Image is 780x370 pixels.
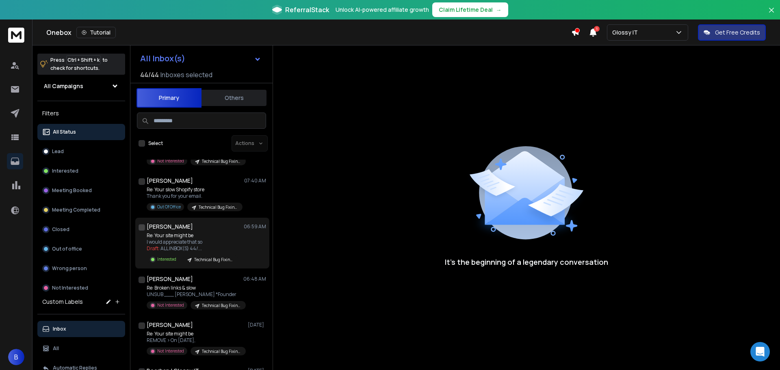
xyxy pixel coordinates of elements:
p: Lead [52,148,64,155]
p: Re: Your slow Shopify store [147,186,243,193]
button: Meeting Completed [37,202,125,218]
p: Meeting Completed [52,207,100,213]
button: All Campaigns [37,78,125,94]
p: Closed [52,226,69,233]
p: Technical Bug Fixing and Loading Speed | [GEOGRAPHIC_DATA] [194,257,233,263]
p: Not Interested [157,158,184,164]
button: Get Free Credits [698,24,766,41]
p: 06:59 AM [244,223,266,230]
h1: [PERSON_NAME] [147,321,193,329]
p: All Status [53,129,76,135]
p: All [53,345,59,352]
button: Closed [37,221,125,238]
div: Onebox [46,27,571,38]
button: Inbox [37,321,125,337]
span: ReferralStack [285,5,329,15]
p: 06:48 AM [243,276,266,282]
p: I would appreciate that so [147,239,238,245]
p: Re: Your site might be [147,232,238,239]
span: Ctrl + Shift + k [66,55,101,65]
p: Meeting Booked [52,187,92,194]
label: Select [148,140,163,147]
button: Close banner [766,5,777,24]
button: Lead [37,143,125,160]
p: Glossy IT [612,28,641,37]
p: Inbox [53,326,66,332]
button: Interested [37,163,125,179]
button: All Status [37,124,125,140]
p: [DATE] [248,322,266,328]
p: REMOVE > On [DATE], [147,337,244,344]
button: Meeting Booked [37,182,125,199]
button: All [37,340,125,357]
h3: Custom Labels [42,298,83,306]
p: Out of office [52,246,82,252]
p: Technical Bug Fixing and Loading Speed | [GEOGRAPHIC_DATA] [199,204,238,210]
button: Out of office [37,241,125,257]
p: Thank you for your email. [147,193,243,199]
h1: [PERSON_NAME] [147,177,193,185]
button: Primary [136,88,201,108]
button: Not Interested [37,280,125,296]
p: Get Free Credits [715,28,760,37]
p: UNSUB ___ [PERSON_NAME] *Founder [147,291,244,298]
h3: Inboxes selected [160,70,212,80]
p: Press to check for shortcuts. [50,56,108,72]
h1: All Inbox(s) [140,54,185,63]
p: Technical Bug Fixing and Loading Speed | EU [202,348,241,355]
p: 07:40 AM [244,177,266,184]
button: Claim Lifetime Deal→ [432,2,508,17]
button: Wrong person [37,260,125,277]
span: → [496,6,502,14]
button: B [8,349,24,365]
p: Interested [157,256,176,262]
p: Technical Bug Fixing and Loading Speed | AU & [GEOGRAPHIC_DATA] [202,158,241,164]
p: It’s the beginning of a legendary conversation [445,256,608,268]
span: 44 / 44 [140,70,159,80]
p: Out Of Office [157,204,181,210]
span: 1 [594,26,600,32]
p: Re: Your site might be [147,331,244,337]
p: Unlock AI-powered affiliate growth [336,6,429,14]
p: Not Interested [157,348,184,354]
h1: [PERSON_NAME] [147,275,193,283]
h1: All Campaigns [44,82,83,90]
p: Wrong person [52,265,87,272]
p: Interested [52,168,78,174]
p: Re: Broken links & slow [147,285,244,291]
span: Draft: [147,245,160,252]
span: ALL INBOX(S) 44/ ... [160,245,202,252]
button: All Inbox(s) [134,50,268,67]
p: Not Interested [157,302,184,308]
div: Open Intercom Messenger [750,342,770,361]
p: Technical Bug Fixing and Loading Speed | [GEOGRAPHIC_DATA] [202,303,241,309]
p: Not Interested [52,285,88,291]
button: Tutorial [76,27,116,38]
button: Others [201,89,266,107]
h1: [PERSON_NAME] [147,223,193,231]
h3: Filters [37,108,125,119]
